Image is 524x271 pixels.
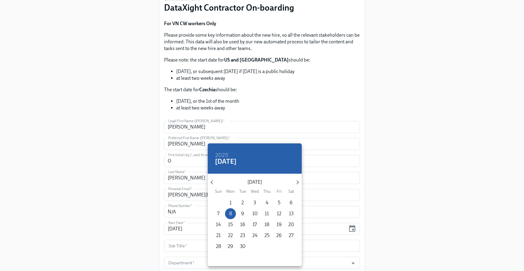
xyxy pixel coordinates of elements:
[288,221,294,228] p: 20
[240,232,245,239] p: 23
[216,221,221,228] p: 14
[217,210,220,217] p: 7
[228,232,233,239] p: 22
[265,210,269,217] p: 11
[240,243,245,250] p: 30
[225,208,236,219] button: 8
[252,210,257,217] p: 10
[276,232,282,239] p: 26
[274,197,284,208] button: 5
[215,159,237,165] button: [DATE]
[261,219,272,230] button: 18
[286,189,297,194] span: Sat
[274,230,284,241] button: 26
[216,179,293,186] p: [DATE]
[240,221,245,228] p: 16
[213,189,224,194] span: Sun
[252,232,257,239] p: 24
[216,243,221,250] p: 28
[237,230,248,241] button: 23
[215,151,228,160] h6: 2025
[213,219,224,230] button: 14
[286,219,297,230] button: 20
[213,241,224,252] button: 28
[286,230,297,241] button: 27
[228,243,233,250] p: 29
[261,208,272,219] button: 11
[225,241,236,252] button: 29
[253,221,257,228] p: 17
[249,230,260,241] button: 24
[213,230,224,241] button: 21
[237,208,248,219] button: 9
[215,157,237,166] h4: [DATE]
[264,221,269,228] p: 18
[225,189,236,194] span: Mon
[225,219,236,230] button: 15
[249,189,260,194] span: Wed
[274,189,284,194] span: Fri
[286,197,297,208] button: 6
[261,230,272,241] button: 25
[289,232,294,239] p: 27
[230,199,232,206] p: 1
[290,199,293,206] p: 6
[237,241,248,252] button: 30
[215,152,228,159] button: 2025
[266,199,268,206] p: 4
[213,208,224,219] button: 7
[286,208,297,219] button: 13
[261,197,272,208] button: 4
[228,221,233,228] p: 15
[216,232,221,239] p: 21
[237,189,248,194] span: Tue
[249,197,260,208] button: 3
[277,221,282,228] p: 19
[278,199,280,206] p: 5
[229,210,232,217] p: 8
[241,199,244,206] p: 2
[237,219,248,230] button: 16
[289,210,294,217] p: 13
[225,197,236,208] button: 1
[261,189,272,194] span: Thu
[274,208,284,219] button: 12
[264,232,270,239] p: 25
[241,210,244,217] p: 9
[249,219,260,230] button: 17
[277,210,281,217] p: 12
[274,219,284,230] button: 19
[237,197,248,208] button: 2
[225,230,236,241] button: 22
[249,208,260,219] button: 10
[254,199,256,206] p: 3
